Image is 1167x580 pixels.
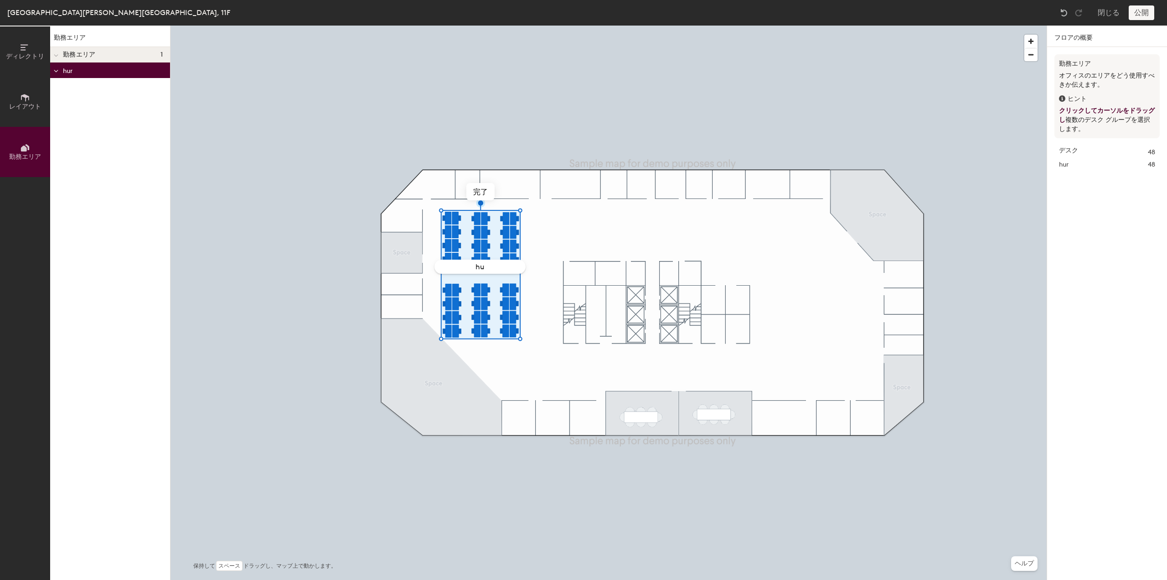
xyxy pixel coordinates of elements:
span: 勤務エリア [9,153,41,161]
h3: 勤務エリア [1059,59,1155,69]
button: ヘルプ [1011,556,1038,571]
span: hur [1059,160,1069,170]
span: ディレクトリ [6,52,44,60]
span: 48 [1148,160,1155,170]
span: レイアウト [9,103,41,110]
p: hur [63,64,163,76]
span: 勤務エリア [63,51,95,58]
span: クリックしてカーソルをドラッグし [1059,107,1155,124]
button: 完了 [466,183,495,200]
div: ヒント [1059,94,1155,104]
button: 閉じる [1098,5,1120,20]
img: Undo [1059,8,1069,17]
div: [GEOGRAPHIC_DATA][PERSON_NAME][GEOGRAPHIC_DATA], 11F [7,7,230,18]
strong: デスク [1059,147,1078,157]
span: 48 [1148,147,1155,157]
p: 複数のデスク グループを選択します。 [1059,106,1155,134]
p: オフィスのエリアをどう使用すべきか伝えます。 [1059,71,1155,89]
h1: フロアの概要 [1047,26,1167,47]
span: 1 [160,51,163,58]
h1: 勤務エリア [50,33,170,47]
img: Redo [1074,8,1083,17]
